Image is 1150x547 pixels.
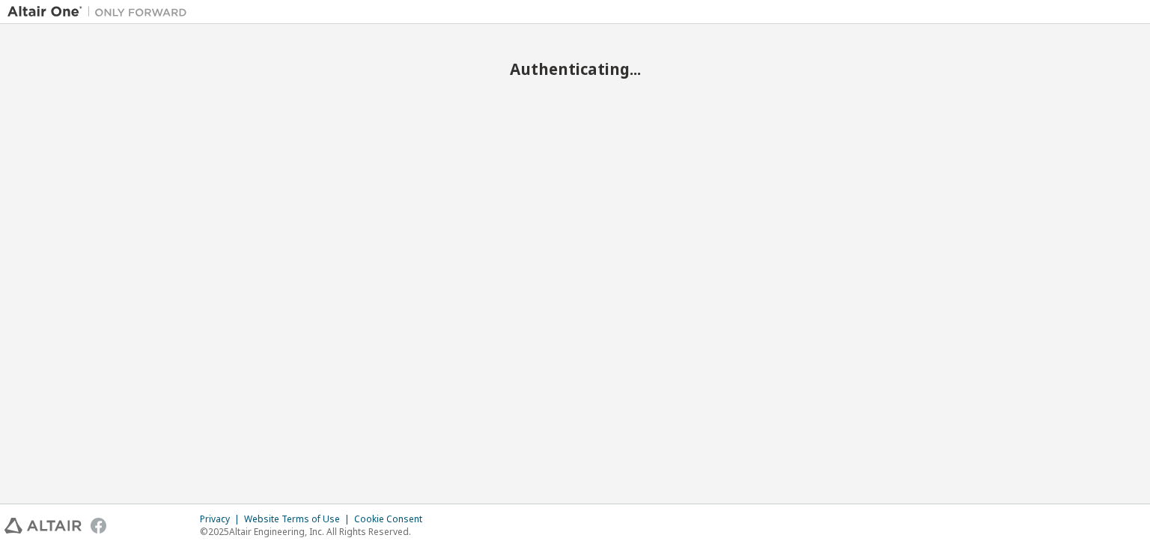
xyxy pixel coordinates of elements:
img: facebook.svg [91,518,106,534]
div: Privacy [200,513,244,525]
img: Altair One [7,4,195,19]
img: altair_logo.svg [4,518,82,534]
h2: Authenticating... [7,59,1143,79]
p: © 2025 Altair Engineering, Inc. All Rights Reserved. [200,525,431,538]
div: Website Terms of Use [244,513,354,525]
div: Cookie Consent [354,513,431,525]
